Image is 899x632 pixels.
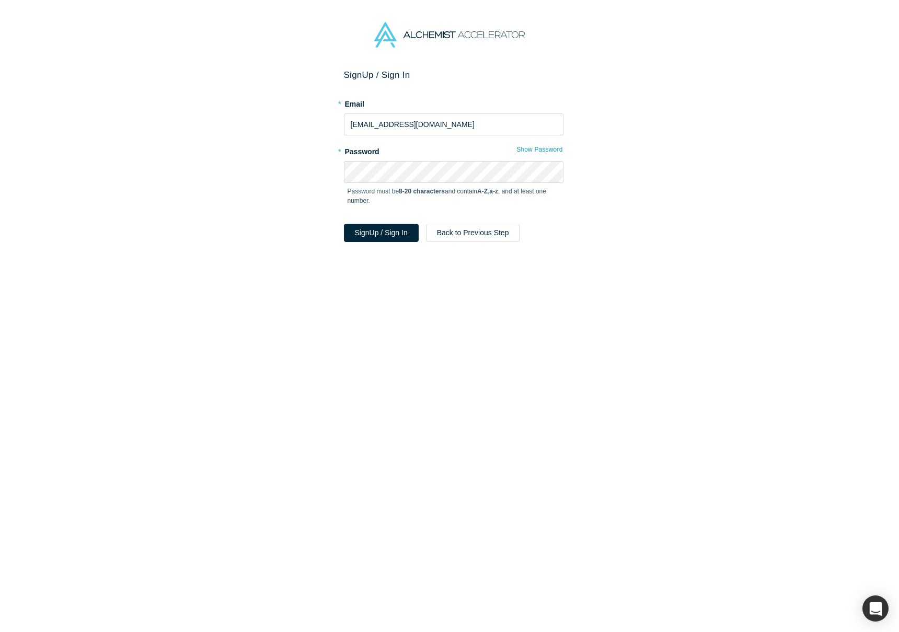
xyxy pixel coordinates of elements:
[477,188,488,195] strong: A-Z
[344,224,419,242] button: SignUp / Sign In
[344,95,563,110] label: Email
[348,187,560,205] p: Password must be and contain , , and at least one number.
[399,188,445,195] strong: 8-20 characters
[426,224,520,242] button: Back to Previous Step
[489,188,498,195] strong: a-z
[344,70,563,81] h2: Sign Up / Sign In
[516,143,563,156] button: Show Password
[374,22,525,48] img: Alchemist Accelerator Logo
[344,143,563,157] label: Password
